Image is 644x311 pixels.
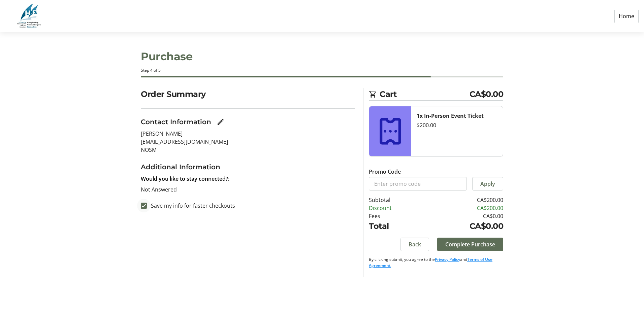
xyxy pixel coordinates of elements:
td: Total [369,220,423,232]
img: Georgian Bay General Hospital Foundation's Logo [5,3,53,30]
a: Privacy Policy [435,256,460,262]
span: CA$0.00 [470,88,504,100]
h2: Order Summary [141,88,355,100]
p: By clicking submit, you agree to the and [369,256,503,269]
h1: Purchase [141,48,503,65]
label: Promo Code [369,168,401,176]
td: Discount [369,204,423,212]
td: Subtotal [369,196,423,204]
h3: Contact Information [141,117,211,127]
strong: Would you like to stay connected?: [141,175,229,182]
input: Enter promo code [369,177,467,191]
p: Not Answered [141,185,355,194]
td: CA$0.00 [423,212,503,220]
span: Back [409,240,421,248]
a: Home [614,10,639,23]
p: NOSM [141,146,355,154]
p: [PERSON_NAME] [141,130,355,138]
button: Complete Purchase [437,238,503,251]
strong: 1x In-Person Event Ticket [417,112,484,119]
p: [EMAIL_ADDRESS][DOMAIN_NAME] [141,138,355,146]
button: Apply [472,177,503,191]
td: CA$0.00 [423,220,503,232]
div: Step 4 of 5 [141,67,503,73]
span: Cart [380,88,470,100]
label: Save my info for faster checkouts [147,202,235,210]
div: $200.00 [417,121,497,129]
span: Apply [480,180,495,188]
span: Complete Purchase [445,240,495,248]
button: Edit Contact Information [214,115,227,129]
button: Back [400,238,429,251]
td: CA$200.00 [423,196,503,204]
h3: Additional Information [141,162,355,172]
a: Terms of Use Agreement [369,256,492,268]
td: CA$200.00 [423,204,503,212]
td: Fees [369,212,423,220]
